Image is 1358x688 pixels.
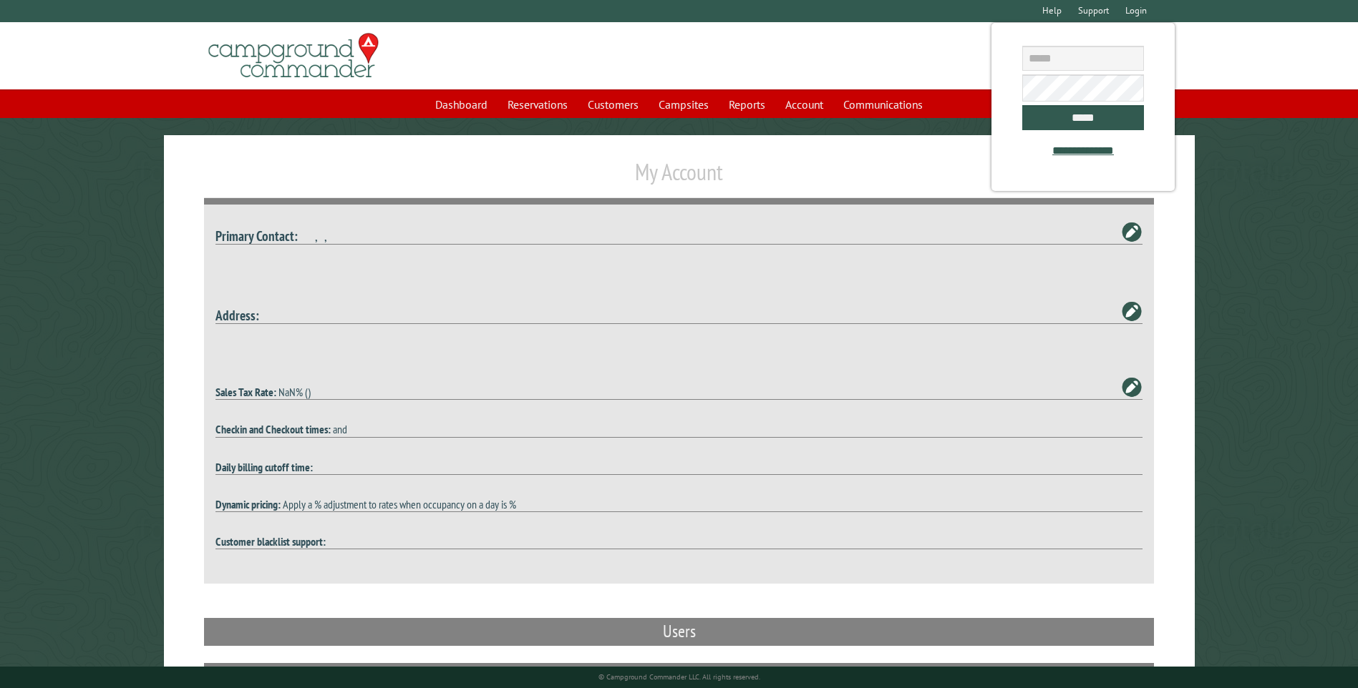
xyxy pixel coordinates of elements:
h1: My Account [204,158,1153,197]
a: Dashboard [427,91,496,118]
strong: Customer blacklist support: [215,534,326,549]
a: Customers [579,91,647,118]
a: Communications [835,91,931,118]
strong: Checkin and Checkout times: [215,422,331,436]
a: Reports [720,91,774,118]
h2: Users [204,618,1153,645]
strong: Address: [215,306,259,324]
small: © Campground Commander LLC. All rights reserved. [598,672,760,682]
strong: Sales Tax Rate: [215,385,276,399]
strong: Primary Contact: [215,227,298,245]
h4: , , [215,227,1142,245]
strong: Dynamic pricing: [215,497,281,511]
strong: Daily billing cutoff time: [215,460,313,474]
span: NaN% () [278,385,311,399]
a: Reservations [499,91,576,118]
a: Campsites [650,91,717,118]
span: and [333,422,347,436]
img: Campground Commander [204,28,383,84]
span: Apply a % adjustment to rates when occupancy on a day is % [283,497,516,511]
a: Account [777,91,832,118]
